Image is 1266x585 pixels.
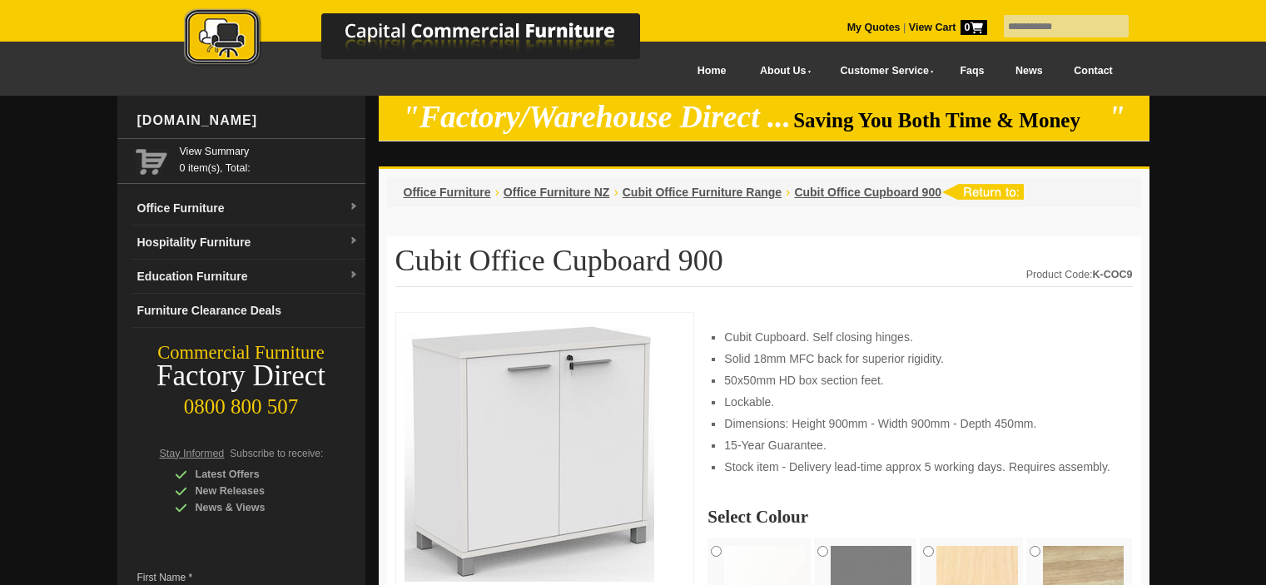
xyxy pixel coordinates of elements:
[941,184,1024,200] img: return to
[724,372,1115,389] li: 50x50mm HD box section feet.
[1000,52,1058,90] a: News
[906,22,986,33] a: View Cart0
[180,143,359,160] a: View Summary
[405,321,654,582] img: Cubit Office Cupboard 900
[131,294,365,328] a: Furniture Clearance Deals
[117,341,365,364] div: Commercial Furniture
[1058,52,1128,90] a: Contact
[117,387,365,419] div: 0800 800 507
[1108,100,1125,134] em: "
[724,437,1115,454] li: 15-Year Guarantee.
[131,96,365,146] div: [DOMAIN_NAME]
[138,8,721,74] a: Capital Commercial Furniture Logo
[160,448,225,459] span: Stay Informed
[349,236,359,246] img: dropdown
[395,245,1133,287] h1: Cubit Office Cupboard 900
[623,186,782,199] a: Cubit Office Furniture Range
[724,415,1115,432] li: Dimensions: Height 900mm - Width 900mm - Depth 450mm.
[847,22,901,33] a: My Quotes
[707,508,1132,525] h2: Select Colour
[180,143,359,174] span: 0 item(s), Total:
[504,186,610,199] a: Office Furniture NZ
[961,20,987,35] span: 0
[131,260,365,294] a: Education Furnituredropdown
[724,329,1115,345] li: Cubit Cupboard. Self closing hinges.
[794,186,941,199] a: Cubit Office Cupboard 900
[175,499,333,516] div: News & Views
[230,448,323,459] span: Subscribe to receive:
[724,459,1115,475] li: Stock item - Delivery lead-time approx 5 working days. Requires assembly.
[909,22,987,33] strong: View Cart
[349,202,359,212] img: dropdown
[404,186,491,199] a: Office Furniture
[131,226,365,260] a: Hospitality Furnituredropdown
[495,184,499,201] li: ›
[349,270,359,280] img: dropdown
[175,483,333,499] div: New Releases
[402,100,791,134] em: "Factory/Warehouse Direct ...
[724,350,1115,367] li: Solid 18mm MFC back for superior rigidity.
[131,191,365,226] a: Office Furnituredropdown
[793,109,1105,131] span: Saving You Both Time & Money
[742,52,822,90] a: About Us
[822,52,944,90] a: Customer Service
[1026,266,1133,283] div: Product Code:
[1093,269,1133,280] strong: K-COC9
[117,364,365,388] div: Factory Direct
[724,394,1115,410] li: Lockable.
[138,8,721,69] img: Capital Commercial Furniture Logo
[945,52,1000,90] a: Faqs
[175,466,333,483] div: Latest Offers
[613,184,618,201] li: ›
[786,184,790,201] li: ›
